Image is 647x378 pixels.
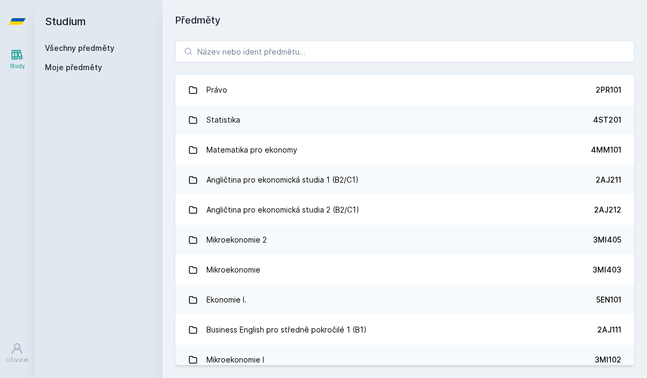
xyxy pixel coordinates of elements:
[175,225,634,255] a: Mikroekonomie 2 3MI405
[2,337,32,369] a: Uživatel
[594,205,621,215] div: 2AJ212
[175,315,634,345] a: Business English pro středně pokročilé 1 (B1) 2AJ111
[175,345,634,375] a: Mikroekonomie I 3MI102
[45,43,114,52] a: Všechny předměty
[206,139,297,161] div: Matematika pro ekonomy
[45,62,102,73] span: Moje předměty
[596,294,621,305] div: 5EN101
[597,324,621,335] div: 2AJ111
[175,41,634,62] input: Název nebo ident předmětu…
[206,79,227,101] div: Právo
[175,135,634,165] a: Matematika pro ekonomy 4MM101
[206,289,247,311] div: Ekonomie I.
[206,199,359,221] div: Angličtina pro ekonomická studia 2 (B2/C1)
[591,145,621,155] div: 4MM101
[175,165,634,195] a: Angličtina pro ekonomická studia 1 (B2/C1) 2AJ211
[2,43,32,75] a: Study
[175,105,634,135] a: Statistika 4ST201
[206,259,260,281] div: Mikroekonomie
[593,235,621,245] div: 3MI405
[206,169,359,191] div: Angličtina pro ekonomická studia 1 (B2/C1)
[175,13,634,28] h1: Předměty
[6,356,28,364] div: Uživatel
[175,255,634,285] a: Mikroekonomie 3MI403
[595,354,621,365] div: 3MI102
[175,75,634,105] a: Právo 2PR101
[175,285,634,315] a: Ekonomie I. 5EN101
[596,175,621,185] div: 2AJ211
[592,264,621,275] div: 3MI403
[206,229,267,251] div: Mikroekonomie 2
[593,115,621,125] div: 4ST201
[206,349,264,371] div: Mikroekonomie I
[596,85,621,95] div: 2PR101
[206,109,240,131] div: Statistika
[10,62,25,70] div: Study
[175,195,634,225] a: Angličtina pro ekonomická studia 2 (B2/C1) 2AJ212
[206,319,367,341] div: Business English pro středně pokročilé 1 (B1)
